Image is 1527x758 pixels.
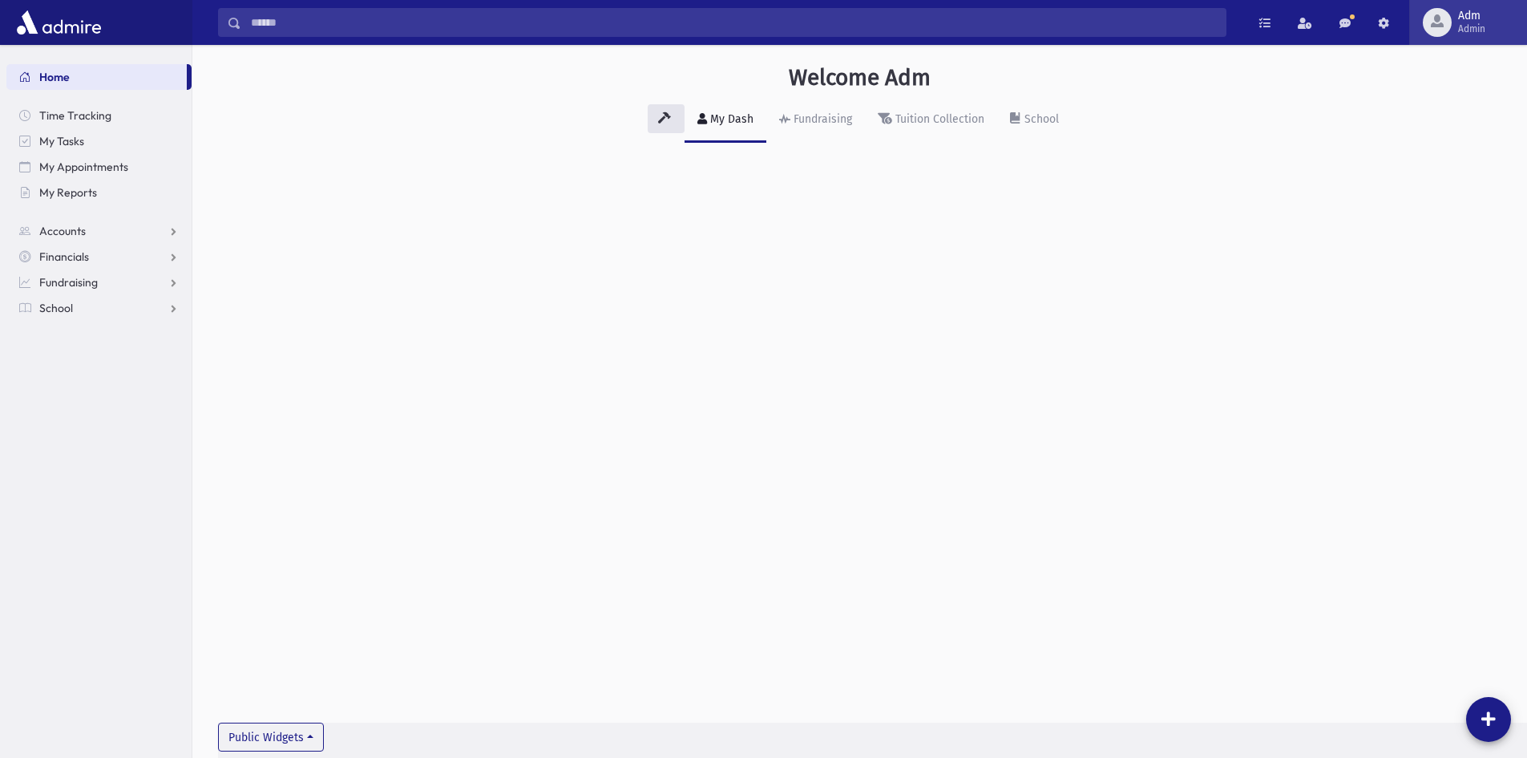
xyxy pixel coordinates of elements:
a: My Tasks [6,128,192,154]
a: My Dash [685,98,766,143]
a: Accounts [6,218,192,244]
div: School [1021,112,1059,126]
a: Tuition Collection [865,98,997,143]
a: School [6,295,192,321]
a: My Reports [6,180,192,205]
a: My Appointments [6,154,192,180]
div: Fundraising [790,112,852,126]
span: Admin [1458,22,1485,35]
span: My Appointments [39,160,128,174]
a: Fundraising [6,270,192,295]
h3: Welcome Adm [789,64,931,91]
a: Financials [6,244,192,270]
a: Home [6,64,187,90]
span: School [39,301,73,315]
a: Fundraising [766,98,865,143]
a: School [997,98,1072,143]
span: Fundraising [39,275,98,290]
span: My Reports [39,185,97,200]
span: Time Tracking [39,108,111,123]
span: Adm [1458,10,1485,22]
span: My Tasks [39,134,84,148]
div: My Dash [707,112,753,126]
span: Financials [39,249,89,264]
a: Time Tracking [6,103,192,128]
input: Search [241,8,1226,37]
div: Tuition Collection [892,112,984,126]
button: Public Widgets [218,723,324,752]
span: Accounts [39,224,86,238]
span: Home [39,70,70,84]
img: AdmirePro [13,6,105,39]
